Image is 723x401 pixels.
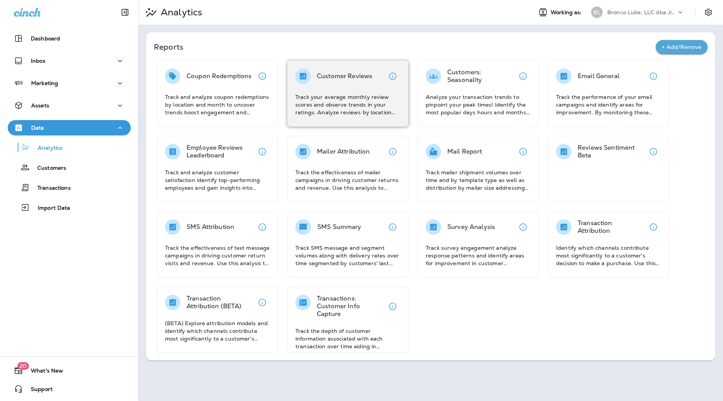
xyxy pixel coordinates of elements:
p: Analyze your transaction trends to pinpoint your peak times! Identify the most popular days hours... [426,93,531,116]
p: Survey Analysis [447,223,495,231]
button: Import Data [8,199,131,216]
p: Coupon Redemptions [187,72,252,80]
button: Assets [8,98,131,113]
p: Reviews Sentiment Beta [578,144,646,159]
p: Transactions [30,185,71,192]
p: Customers [30,165,66,172]
p: Track the effectiveness of text message campaigns in driving customer return visits and revenue. ... [165,244,270,267]
p: Data [31,125,44,131]
button: Analytics [8,139,131,155]
button: Transactions [8,179,131,195]
div: BL [591,7,603,18]
p: Transaction Attribution [578,219,646,235]
p: Track the effectiveness of mailer campaigns in driving customer returns and revenue. Use this ana... [295,169,400,192]
button: Customers [8,159,131,175]
button: Inbox [8,53,131,69]
button: View details [646,69,661,84]
span: 20 [17,362,29,370]
button: View details [515,219,531,235]
p: (BETA) Explore attribution models and identify which channels contribute most significantly to a ... [165,319,270,343]
p: SMS Attribution [187,223,234,231]
p: Transactions: Customer Info Capture [317,295,385,318]
button: View details [385,144,400,159]
p: Track and analyze coupon redemptions by location and month to uncover trends boost engagement and... [165,93,270,116]
p: Track your average monthly review scores and observe trends in your ratings. Analyze reviews by l... [295,93,400,116]
p: Track survey engagement analyze response patterns and identify areas for improvement in customer ... [426,244,531,267]
p: Reports [154,42,656,52]
p: Import Data [30,205,70,212]
button: 20What's New [8,363,131,378]
p: Email General [578,72,620,80]
button: Dashboard [8,31,131,46]
span: Working as: [551,9,583,16]
button: + Add/Remove [656,40,708,54]
button: Data [8,120,131,135]
button: View details [646,219,661,235]
button: View details [255,295,270,310]
p: Mailer Attribution [317,148,370,155]
span: What's New [23,368,63,377]
button: Marketing [8,75,131,91]
p: Analytics [158,7,202,18]
p: Track the performance of your email campaigns and identify areas for improvement. By monitoring t... [556,93,661,116]
p: Customers: Seasonality [447,69,515,84]
button: View details [385,299,400,314]
button: View details [255,69,270,84]
p: Analytics [30,145,62,152]
p: Inbox [31,58,45,64]
button: View details [385,219,400,235]
button: View details [255,144,270,159]
button: View details [385,69,400,84]
button: Support [8,381,131,397]
button: View details [646,144,661,159]
span: Support [23,386,53,395]
button: Settings [701,5,715,19]
p: Transaction Attribution (BETA) [187,295,255,310]
p: Mail Report [447,148,482,155]
p: Customer Reviews [317,72,372,80]
button: View details [515,144,531,159]
p: Dashboard [31,35,60,42]
p: SMS Summary [317,223,361,231]
p: Identify which channels contribute most significantly to a customer's decision to make a purchase... [556,244,661,267]
button: View details [515,69,531,84]
p: Marketing [31,80,58,86]
p: Track and analyze customer satisfaction identify top-performing employees and gain insights into ... [165,169,270,192]
button: View details [255,219,270,235]
p: Track SMS message and segment volumes along with delivery rates over time segmented by customers'... [295,244,400,267]
p: Track the depth of customer information associated with each transaction over time aiding in asse... [295,327,400,350]
p: Assets [31,102,49,109]
p: Employee Reviews Leaderboard [187,144,255,159]
p: Track mailer shipment volumes over time and by template type as well as distribution by mailer si... [426,169,531,192]
button: Collapse Sidebar [114,5,136,20]
p: Bronco Lube, LLC dba Jiffy Lube [607,9,676,15]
